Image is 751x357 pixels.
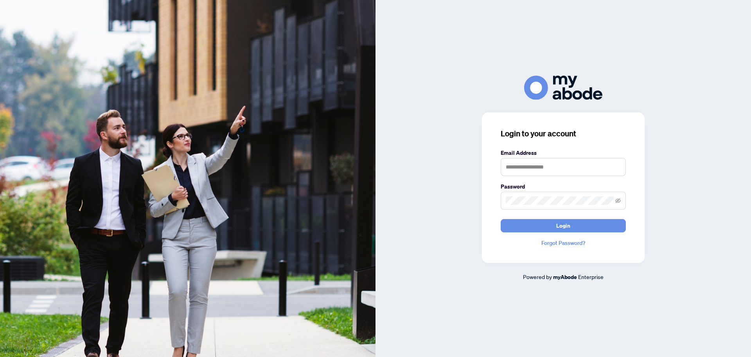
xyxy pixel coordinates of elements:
[556,219,570,232] span: Login
[501,149,626,157] label: Email Address
[524,76,602,100] img: ma-logo
[578,273,604,280] span: Enterprise
[501,182,626,191] label: Password
[501,239,626,247] a: Forgot Password?
[523,273,552,280] span: Powered by
[553,273,577,281] a: myAbode
[501,128,626,139] h3: Login to your account
[615,198,621,203] span: eye-invisible
[501,219,626,232] button: Login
